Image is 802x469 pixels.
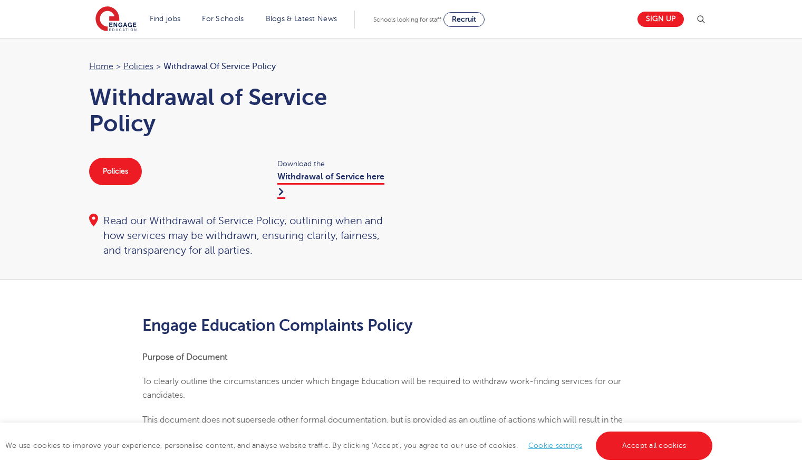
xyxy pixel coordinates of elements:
[277,172,384,198] a: Withdrawal of Service here
[95,6,137,33] img: Engage Education
[150,15,181,23] a: Find jobs
[89,158,142,185] a: Policies
[266,15,337,23] a: Blogs & Latest News
[277,158,391,170] span: Download the
[116,62,121,71] span: >
[89,60,391,73] nav: breadcrumb
[142,352,227,362] b: Purpose of Document
[443,12,485,27] a: Recruit
[373,16,441,23] span: Schools looking for staff
[142,317,413,334] strong: Engage Education Complaints Policy
[637,12,684,27] a: Sign up
[528,442,583,449] a: Cookie settings
[89,214,391,258] div: Read our Withdrawal of Service Policy, outlining when and how services may be withdrawn, ensuring...
[142,415,623,438] span: This document does not supersede other formal documentation, but is provided as an outline of act...
[142,377,621,400] span: To clearly outline the circumstances under which Engage Education will be required to withdraw wo...
[156,62,161,71] span: >
[123,62,153,71] a: Policies
[202,15,244,23] a: For Schools
[596,432,713,460] a: Accept all cookies
[452,15,476,23] span: Recruit
[163,60,276,73] span: Withdrawal of Service Policy
[89,84,391,137] h1: Withdrawal of Service Policy
[89,62,113,71] a: Home
[5,442,715,449] span: We use cookies to improve your experience, personalise content, and analyse website traffic. By c...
